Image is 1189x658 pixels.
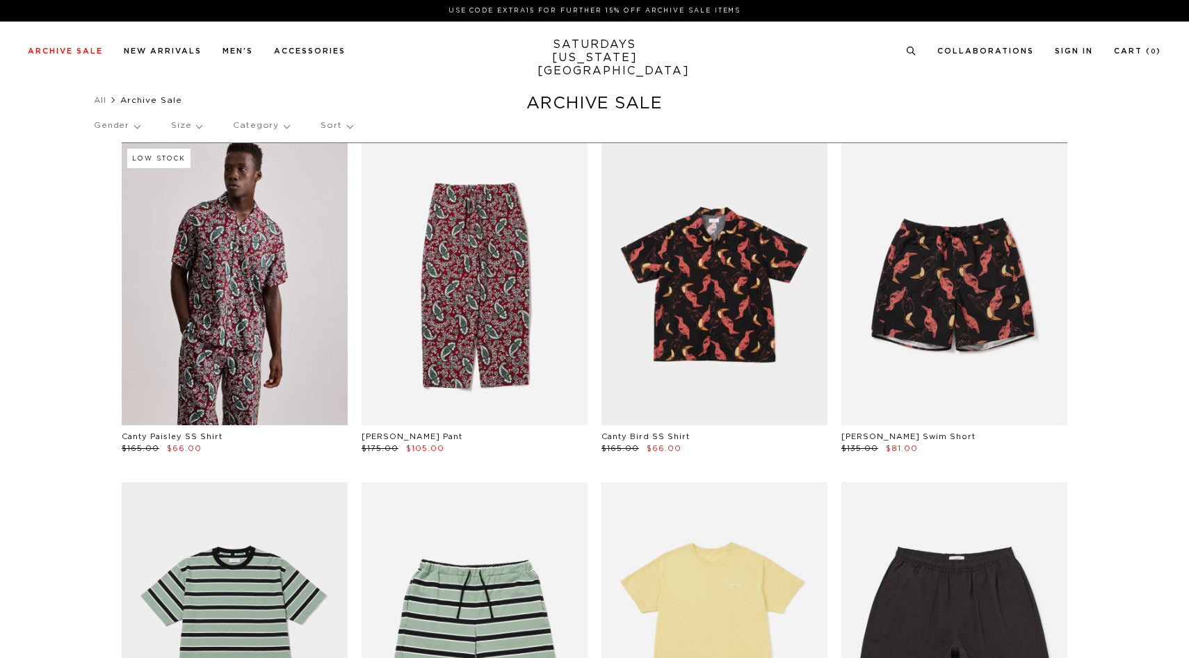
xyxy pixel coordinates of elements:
[122,433,223,441] a: Canty Paisley SS Shirt
[1055,47,1093,55] a: Sign In
[601,433,690,441] a: Canty Bird SS Shirt
[28,47,103,55] a: Archive Sale
[94,96,106,104] a: All
[537,38,652,78] a: SATURDAYS[US_STATE][GEOGRAPHIC_DATA]
[647,445,681,452] span: $66.00
[167,445,202,452] span: $66.00
[362,445,398,452] span: $175.00
[233,110,289,142] p: Category
[886,445,918,452] span: $81.00
[120,96,182,104] span: Archive Sale
[1151,49,1156,55] small: 0
[841,445,878,452] span: $135.00
[1114,47,1161,55] a: Cart (0)
[94,110,140,142] p: Gender
[274,47,346,55] a: Accessories
[171,110,202,142] p: Size
[223,47,253,55] a: Men's
[406,445,444,452] span: $105.00
[321,110,352,142] p: Sort
[841,433,976,441] a: [PERSON_NAME] Swim Short
[124,47,202,55] a: New Arrivals
[601,445,639,452] span: $165.00
[362,433,462,441] a: [PERSON_NAME] Pant
[937,47,1034,55] a: Collaborations
[33,6,1156,16] p: Use Code EXTRA15 for Further 15% Off Archive Sale Items
[127,149,191,168] div: Low Stock
[122,445,159,452] span: $165.00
